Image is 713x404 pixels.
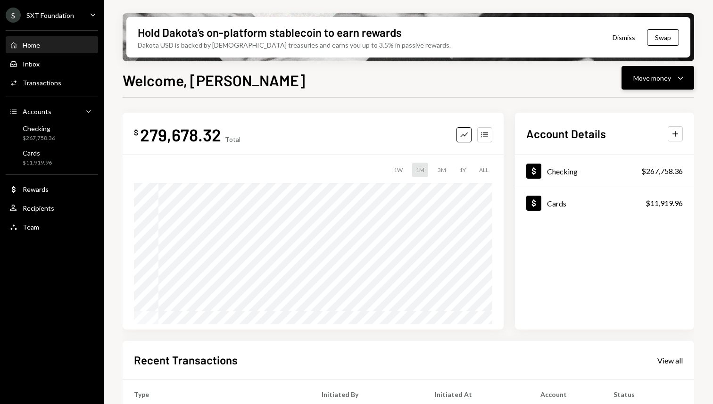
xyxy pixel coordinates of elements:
div: S [6,8,21,23]
div: 1W [390,163,406,177]
div: Dakota USD is backed by [DEMOGRAPHIC_DATA] treasuries and earns you up to 3.5% in passive rewards. [138,40,451,50]
div: Cards [23,149,52,157]
div: Checking [23,124,55,132]
div: Recipients [23,204,54,212]
a: Checking$267,758.36 [6,122,98,144]
a: Accounts [6,103,98,120]
div: Checking [547,167,578,176]
div: Move money [633,73,671,83]
a: Home [6,36,98,53]
div: Home [23,41,40,49]
div: $267,758.36 [23,134,55,142]
div: Team [23,223,39,231]
h2: Account Details [526,126,606,141]
button: Move money [622,66,694,90]
div: 1M [412,163,428,177]
div: $11,919.96 [23,159,52,167]
div: $ [134,128,138,137]
div: Rewards [23,185,49,193]
div: Total [225,135,240,143]
div: Accounts [23,107,51,115]
div: Inbox [23,60,40,68]
div: Cards [547,199,566,208]
div: Hold Dakota’s on-platform stablecoin to earn rewards [138,25,402,40]
div: ALL [475,163,492,177]
div: $11,919.96 [646,198,683,209]
div: 1Y [456,163,470,177]
a: Team [6,218,98,235]
div: 279,678.32 [140,124,221,145]
button: Swap [647,29,679,46]
a: Rewards [6,181,98,198]
div: 3M [434,163,450,177]
a: Checking$267,758.36 [515,155,694,187]
h2: Recent Transactions [134,352,238,368]
a: Cards$11,919.96 [515,187,694,219]
a: Cards$11,919.96 [6,146,98,169]
div: $267,758.36 [641,165,683,177]
div: View all [657,356,683,365]
div: Transactions [23,79,61,87]
h1: Welcome, [PERSON_NAME] [123,71,305,90]
a: Inbox [6,55,98,72]
a: Recipients [6,199,98,216]
button: Dismiss [601,26,647,49]
div: SXT Foundation [26,11,74,19]
a: View all [657,355,683,365]
a: Transactions [6,74,98,91]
